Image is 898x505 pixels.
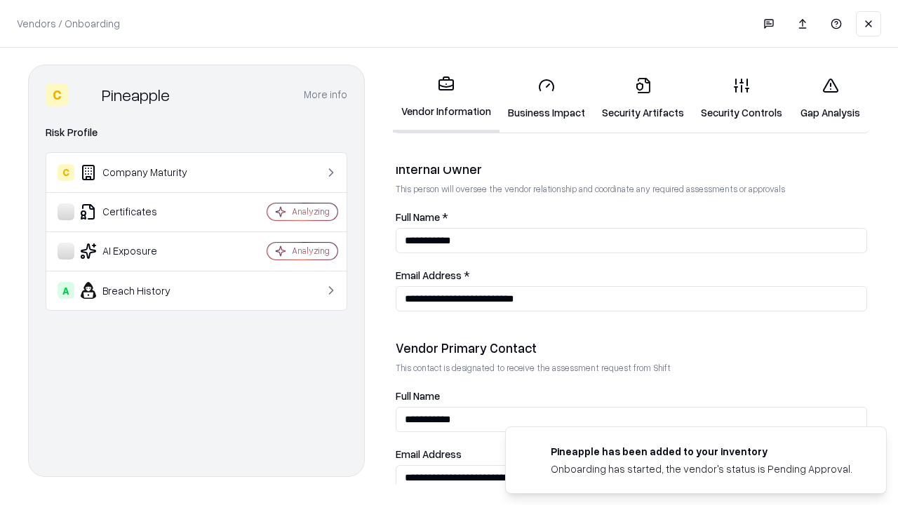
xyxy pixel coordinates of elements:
div: Internal Owner [396,161,867,177]
div: AI Exposure [58,243,225,260]
a: Security Artifacts [594,66,692,131]
a: Vendor Information [393,65,500,133]
a: Gap Analysis [791,66,870,131]
div: Vendor Primary Contact [396,339,867,356]
div: Certificates [58,203,225,220]
div: Risk Profile [46,124,347,141]
div: Breach History [58,282,225,299]
label: Email Address * [396,270,867,281]
a: Business Impact [500,66,594,131]
img: Pineapple [74,83,96,106]
label: Email Address [396,449,867,459]
label: Full Name [396,391,867,401]
button: More info [304,82,347,107]
a: Security Controls [692,66,791,131]
label: Full Name * [396,212,867,222]
div: Onboarding has started, the vendor's status is Pending Approval. [551,462,852,476]
p: This contact is designated to receive the assessment request from Shift [396,362,867,374]
div: Pineapple has been added to your inventory [551,444,852,459]
img: pineappleenergy.com [523,444,540,461]
div: Analyzing [292,245,330,257]
p: Vendors / Onboarding [17,16,120,31]
div: Analyzing [292,206,330,217]
div: Company Maturity [58,164,225,181]
div: A [58,282,74,299]
p: This person will oversee the vendor relationship and coordinate any required assessments or appro... [396,183,867,195]
div: C [58,164,74,181]
div: Pineapple [102,83,170,106]
div: C [46,83,68,106]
